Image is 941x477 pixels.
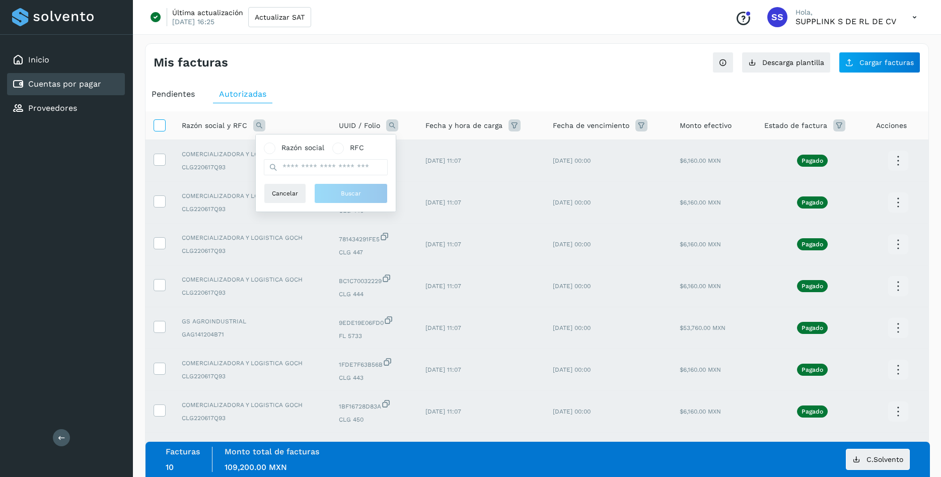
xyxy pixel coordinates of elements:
a: Cuentas por pagar [28,79,101,89]
span: 1BF16728D83A [339,399,409,411]
p: Pagado [802,241,823,248]
span: [DATE] 00:00 [553,366,591,373]
span: GS AGROINDUSTRIAL [182,317,323,326]
span: $6,160.00 MXN [680,408,721,415]
span: BC1C70032229 [339,274,409,286]
span: CLG 444 [339,290,409,299]
span: CLG220617Q93 [182,414,323,423]
p: Pagado [802,324,823,331]
a: Inicio [28,55,49,64]
span: 109,200.00 MXN [225,462,287,472]
span: CLG 443 [339,373,409,382]
span: CLG 447 [339,248,409,257]
p: Pagado [802,366,823,373]
span: $6,160.00 MXN [680,157,721,164]
span: 781434291FE5 [339,232,409,244]
span: COMERCIALIZADORA Y LOGISTICA GOCH [182,150,323,159]
span: $6,160.00 MXN [680,366,721,373]
span: Actualizar SAT [255,14,305,21]
div: Proveedores [7,97,125,119]
span: [DATE] 11:07 [425,199,461,206]
span: COMERCIALIZADORA Y LOGISTICA GOCH [182,400,323,410]
span: Fecha y hora de carga [425,120,502,131]
span: Razón social y RFC [182,120,247,131]
span: 4F3AF94BE47C [339,441,409,453]
span: UUID / Folio [339,120,380,131]
span: FL 5733 [339,331,409,340]
span: $6,160.00 MXN [680,199,721,206]
span: Autorizadas [219,89,266,99]
span: COMERCIALIZADORA Y LOGISTICA GOCH [182,191,323,200]
p: SUPPLINK S DE RL DE CV [795,17,896,26]
span: GAG141204B71 [182,330,323,339]
span: COMERCIALIZADORA Y LOGISTICA GOCH [182,233,323,242]
span: [DATE] 11:07 [425,241,461,248]
span: 1FDE7F63B56B [339,357,409,369]
span: [DATE] 00:00 [553,157,591,164]
button: Cargar facturas [839,52,920,73]
div: Inicio [7,49,125,71]
span: CLG220617Q93 [182,163,323,172]
span: Estado de factura [764,120,827,131]
p: Hola, [795,8,896,17]
p: Última actualización [172,8,243,17]
span: [DATE] 11:07 [425,324,461,331]
span: COMERCIALIZADORA Y LOGISTICA GOCH [182,275,323,284]
span: Pendientes [152,89,195,99]
p: [DATE] 16:25 [172,17,214,26]
p: Pagado [802,199,823,206]
span: C.Solvento [866,456,903,463]
span: [DATE] 11:07 [425,366,461,373]
span: 9EDE19E06FD0 [339,315,409,327]
button: C.Solvento [846,449,910,470]
span: [DATE] 00:00 [553,408,591,415]
button: Actualizar SAT [248,7,311,27]
span: $6,160.00 MXN [680,241,721,248]
span: Acciones [876,120,907,131]
span: $6,160.00 MXN [680,283,721,290]
span: 10 [166,462,174,472]
span: Cargar facturas [859,59,914,66]
span: Descarga plantilla [762,59,824,66]
span: $53,760.00 MXN [680,324,726,331]
span: Monto efectivo [680,120,732,131]
span: CLG220617Q93 [182,372,323,381]
span: [DATE] 00:00 [553,199,591,206]
h4: Mis facturas [154,55,228,70]
p: Pagado [802,283,823,290]
span: [DATE] 00:00 [553,241,591,248]
span: [DATE] 00:00 [553,324,591,331]
a: Proveedores [28,103,77,113]
span: COMERCIALIZADORA Y LOGISTICA GOCH [182,359,323,368]
span: [DATE] 11:07 [425,283,461,290]
span: CLG220617Q93 [182,246,323,255]
label: Facturas [166,447,200,456]
span: CLG 450 [339,415,409,424]
button: Descarga plantilla [742,52,831,73]
p: Pagado [802,157,823,164]
span: CLG220617Q93 [182,288,323,297]
span: CLG220617Q93 [182,205,323,214]
label: Monto total de facturas [225,447,319,456]
span: [DATE] 11:07 [425,408,461,415]
span: Fecha de vencimiento [553,120,629,131]
p: Pagado [802,408,823,415]
div: Cuentas por pagar [7,73,125,95]
span: [DATE] 11:07 [425,157,461,164]
span: [DATE] 00:00 [553,283,591,290]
